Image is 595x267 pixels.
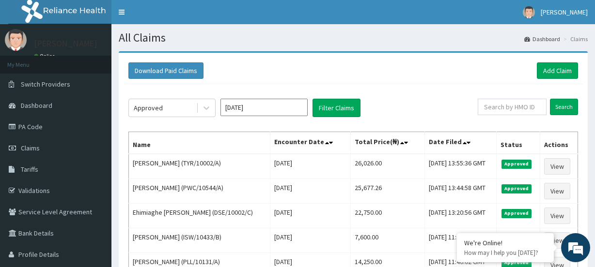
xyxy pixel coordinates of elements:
td: [DATE] [270,228,350,253]
img: User Image [5,29,27,51]
li: Claims [561,35,588,43]
input: Select Month and Year [220,99,308,116]
td: [PERSON_NAME] (ISW/10433/B) [129,228,270,253]
th: Status [496,132,540,154]
span: Dashboard [21,101,52,110]
input: Search [550,99,578,115]
td: [DATE] 13:44:58 GMT [424,179,496,204]
a: Add Claim [537,62,578,79]
a: View [544,208,570,224]
span: Approved [501,209,532,218]
p: How may I help you today? [464,249,547,257]
td: [DATE] [270,179,350,204]
td: [PERSON_NAME] (PWC/10544/A) [129,179,270,204]
div: Approved [134,103,163,113]
span: Tariffs [21,165,38,174]
a: View [544,183,570,199]
td: 22,750.00 [350,204,424,228]
td: Ehimiaghe [PERSON_NAME] (DSE/10002/C) [129,204,270,228]
th: Date Filed [424,132,496,154]
td: [DATE] 13:20:56 GMT [424,204,496,228]
button: Filter Claims [313,99,360,117]
a: Online [34,53,57,59]
a: View [544,232,570,249]
span: Approved [501,258,532,267]
th: Total Price(₦) [350,132,424,154]
p: [PERSON_NAME] [34,39,97,48]
span: [PERSON_NAME] [541,8,588,16]
td: [PERSON_NAME] (TYR/10002/A) [129,154,270,179]
span: Approved [501,184,532,193]
th: Name [129,132,270,154]
td: 25,677.26 [350,179,424,204]
input: Search by HMO ID [478,99,547,115]
td: [DATE] 11:49:53 GMT [424,228,496,253]
span: Approved [501,160,532,168]
img: User Image [523,6,535,18]
td: 26,026.00 [350,154,424,179]
span: Switch Providers [21,80,70,89]
td: [DATE] [270,154,350,179]
th: Encounter Date [270,132,350,154]
td: [DATE] 13:55:36 GMT [424,154,496,179]
span: Claims [21,144,40,152]
a: View [544,158,570,175]
td: [DATE] [270,204,350,228]
a: Dashboard [524,35,560,43]
td: 7,600.00 [350,228,424,253]
h1: All Claims [119,31,588,44]
th: Actions [540,132,578,154]
div: We're Online! [464,238,547,247]
button: Download Paid Claims [128,62,204,79]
